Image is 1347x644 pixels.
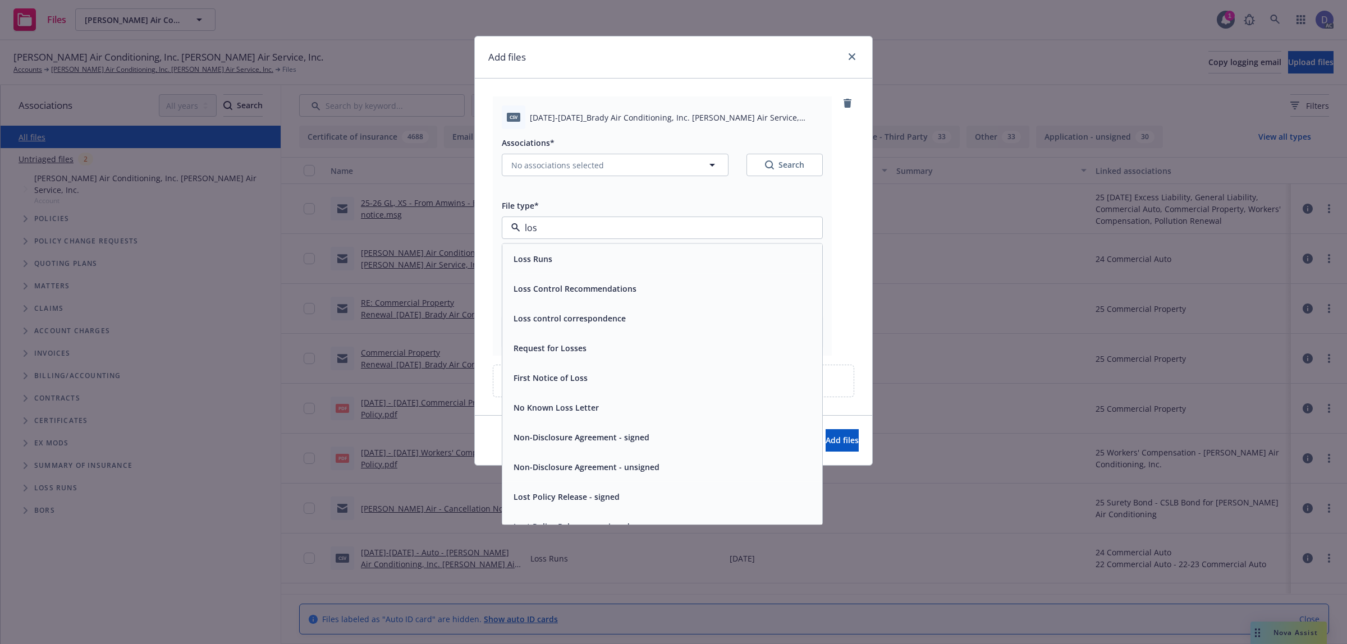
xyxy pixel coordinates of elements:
span: [DATE]-[DATE]_Brady Air Conditioning, Inc. [PERSON_NAME] Air Service, Inc._[DATE].csv [530,112,823,123]
input: Filter by keyword [520,221,800,234]
button: Loss control correspondence [514,312,626,324]
a: close [845,50,859,63]
span: No associations selected [511,159,604,171]
button: No Known Loss Letter [514,402,599,413]
button: No associations selected [502,154,729,176]
button: SearchSearch [746,154,823,176]
button: Non-Disclosure Agreement - unsigned [514,461,659,473]
span: Add files [826,435,859,445]
button: First Notice of Loss [514,372,588,384]
span: Associations* [502,137,555,148]
h1: Add files [488,50,526,65]
button: Lost Policy Release - unsigned [514,521,630,532]
a: remove [841,96,854,110]
div: Upload new files [493,365,854,397]
button: Loss Runs [514,253,552,265]
span: csv [507,113,520,121]
button: Add files [826,429,859,452]
span: File type* [502,200,539,211]
button: Non-Disclosure Agreement - signed [514,431,649,443]
svg: Search [765,160,774,169]
button: Request for Losses [514,342,587,354]
button: Loss Control Recommendations [514,283,636,295]
div: Search [765,159,804,171]
button: Lost Policy Release - signed [514,491,620,503]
